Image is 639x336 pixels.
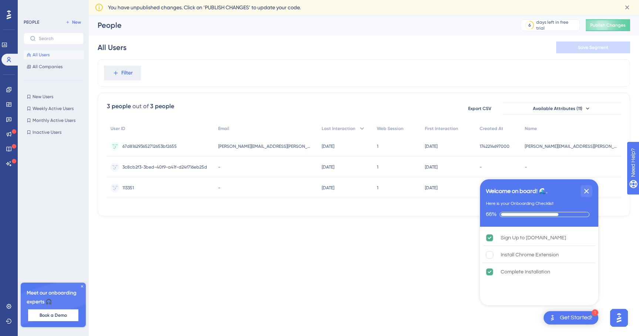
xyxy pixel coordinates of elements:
[24,92,84,101] button: New Users
[33,106,74,112] span: Weekly Active Users
[480,185,482,191] span: -
[24,50,84,59] button: All Users
[483,230,595,246] div: Sign Up to UserGuiding.com is complete.
[218,126,229,132] span: Email
[63,18,84,27] button: New
[24,116,84,125] button: Monthly Active Users
[525,126,537,132] span: Name
[425,126,458,132] span: First Interaction
[322,126,355,132] span: Last Interaction
[218,164,220,170] span: -
[122,164,207,170] span: 3c8cb2f3-3bed-40f9-a41f-d24f716eb25d
[556,41,630,53] button: Save Segment
[72,19,81,25] span: New
[578,44,608,50] span: Save Segment
[586,19,630,31] button: Publish Changes
[33,129,61,135] span: Inactive Users
[39,36,77,41] input: Search
[107,102,131,111] div: 3 people
[581,185,592,197] div: Close Checklist
[322,164,334,170] time: [DATE]
[425,164,437,170] time: [DATE]
[24,128,84,137] button: Inactive Users
[132,102,149,111] div: out of
[377,185,378,191] span: 1
[536,19,577,31] div: days left in free trial
[525,164,527,170] span: -
[150,102,174,111] div: 3 people
[608,307,630,329] iframe: UserGuiding AI Assistant Launcher
[501,267,550,276] div: Complete Installation
[28,309,78,321] button: Book a Demo
[425,144,437,149] time: [DATE]
[525,143,617,149] span: [PERSON_NAME][EMAIL_ADDRESS][PERSON_NAME][DOMAIN_NAME]
[218,185,220,191] span: -
[480,164,482,170] span: -
[486,200,554,207] div: Here is your Onboarding Checklist
[17,2,46,11] span: Need Help?
[486,187,547,196] div: Welcome on board! 🌊.
[480,126,503,132] span: Created At
[501,250,559,259] div: Install Chrome Extension
[122,143,177,149] span: 67d816293652712653bf2655
[468,106,491,112] span: Export CSV
[483,247,595,263] div: Install Chrome Extension is incomplete.
[33,117,75,123] span: Monthly Active Users
[486,211,592,218] div: Checklist progress: 66%
[33,94,53,100] span: New Users
[218,143,311,149] span: [PERSON_NAME][EMAIL_ADDRESS][PERSON_NAME][DOMAIN_NAME]
[501,233,566,242] div: Sign Up to [DOMAIN_NAME]
[377,164,378,170] span: 1
[377,126,403,132] span: Web Session
[104,66,141,80] button: Filter
[533,106,582,112] span: Available Attributes (11)
[24,62,84,71] button: All Companies
[480,227,598,303] div: Checklist items
[544,311,598,325] div: Open Get Started! checklist, remaining modules: 1
[33,52,50,58] span: All Users
[24,104,84,113] button: Weekly Active Users
[33,64,62,70] span: All Companies
[592,309,598,316] div: 1
[461,103,498,114] button: Export CSV
[24,19,39,25] div: PEOPLE
[480,179,598,305] div: Checklist Container
[483,264,595,280] div: Complete Installation is complete.
[27,289,80,306] span: Meet our onboarding experts 🎧
[111,126,125,132] span: User ID
[98,20,502,30] div: People
[121,69,133,77] span: Filter
[98,42,126,53] div: All Users
[503,103,621,114] button: Available Attributes (11)
[486,211,497,218] div: 66%
[40,312,67,318] span: Book a Demo
[528,22,531,28] div: 6
[560,314,592,322] div: Get Started!
[322,144,334,149] time: [DATE]
[425,185,437,190] time: [DATE]
[548,313,557,322] img: launcher-image-alternative-text
[480,143,510,149] span: 1742214697000
[122,185,134,191] span: 113351
[590,22,626,28] span: Publish Changes
[377,143,378,149] span: 1
[108,3,301,12] span: You have unpublished changes. Click on ‘PUBLISH CHANGES’ to update your code.
[322,185,334,190] time: [DATE]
